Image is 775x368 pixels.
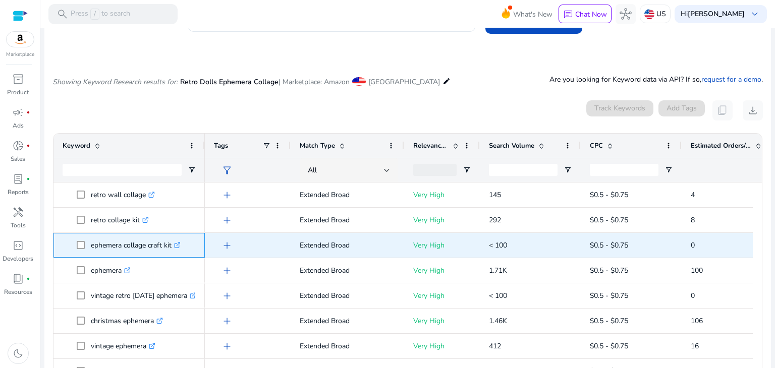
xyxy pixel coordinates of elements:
[413,336,471,356] p: Very High
[701,75,761,84] a: request for a demo
[489,215,501,225] span: 292
[91,210,149,230] p: retro collage kit
[413,260,471,281] p: Very High
[489,164,558,176] input: Search Volume Filter Input
[7,32,34,47] img: amazon.svg
[63,164,182,176] input: Keyword Filter Input
[691,341,699,351] span: 16
[559,5,612,24] button: chatChat Now
[413,285,471,306] p: Very High
[221,340,233,352] span: add
[688,9,745,19] b: [PERSON_NAME]
[91,260,131,281] p: ephemera
[656,5,666,23] p: US
[300,141,335,150] span: Match Type
[413,235,471,256] p: Very High
[590,291,628,300] span: $0.5 - $0.75
[413,185,471,205] p: Very High
[221,290,233,302] span: add
[11,221,26,230] p: Tools
[12,106,24,118] span: campaign
[4,287,32,296] p: Resources
[52,77,178,87] i: Showing Keyword Research results for:
[214,141,228,150] span: Tags
[413,210,471,230] p: Very High
[691,190,695,200] span: 4
[180,77,279,87] span: Retro Dolls Ephemera Collage
[590,266,628,275] span: $0.5 - $0.75
[691,240,695,250] span: 0
[681,11,745,18] p: Hi
[590,341,628,351] span: $0.5 - $0.75
[12,140,24,152] span: donut_small
[221,265,233,277] span: add
[221,239,233,252] span: add
[549,74,763,85] p: Are you looking for Keyword data via API? If so, .
[563,10,573,20] span: chat
[489,190,501,200] span: 145
[590,164,658,176] input: CPC Filter Input
[13,121,24,130] p: Ads
[26,110,30,114] span: fiber_manual_record
[91,185,155,205] p: retro wall collage
[413,311,471,331] p: Very High
[413,141,449,150] span: Relevance Score
[26,177,30,181] span: fiber_manual_record
[590,215,628,225] span: $0.5 - $0.75
[590,240,628,250] span: $0.5 - $0.75
[691,291,695,300] span: 0
[279,77,350,87] span: | Marketplace: Amazon
[12,173,24,185] span: lab_profile
[57,8,69,20] span: search
[665,166,673,174] button: Open Filter Menu
[590,141,603,150] span: CPC
[489,341,501,351] span: 412
[691,141,751,150] span: Estimated Orders/Month
[221,189,233,201] span: add
[7,88,29,97] p: Product
[463,166,471,174] button: Open Filter Menu
[590,316,628,326] span: $0.5 - $0.75
[513,6,552,23] span: What's New
[300,210,395,230] p: Extended Broad
[12,73,24,85] span: inventory_2
[575,10,607,19] p: Chat Now
[644,9,654,19] img: us.svg
[91,311,163,331] p: christmas ephemera
[368,77,440,87] span: [GEOGRAPHIC_DATA]
[743,100,763,120] button: download
[300,311,395,331] p: Extended Broad
[12,239,24,252] span: code_blocks
[489,316,507,326] span: 1.46K
[489,240,507,250] span: < 100
[590,190,628,200] span: $0.5 - $0.75
[221,315,233,327] span: add
[691,316,703,326] span: 106
[564,166,572,174] button: Open Filter Menu
[91,336,155,356] p: vintage ephemera
[26,277,30,281] span: fiber_manual_record
[11,154,25,163] p: Sales
[691,215,695,225] span: 8
[221,214,233,226] span: add
[71,9,130,20] p: Press to search
[747,104,759,116] span: download
[12,347,24,359] span: dark_mode
[620,8,632,20] span: hub
[749,8,761,20] span: keyboard_arrow_down
[489,291,507,300] span: < 100
[489,266,507,275] span: 1.71K
[691,266,703,275] span: 100
[91,235,181,256] p: ephemera collage craft kit
[12,206,24,218] span: handyman
[616,4,636,24] button: hub
[442,75,451,87] mat-icon: edit
[308,165,317,175] span: All
[300,260,395,281] p: Extended Broad
[300,185,395,205] p: Extended Broad
[90,9,99,20] span: /
[91,285,196,306] p: vintage retro [DATE] ephemera
[489,141,534,150] span: Search Volume
[300,235,395,256] p: Extended Broad
[6,51,34,58] p: Marketplace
